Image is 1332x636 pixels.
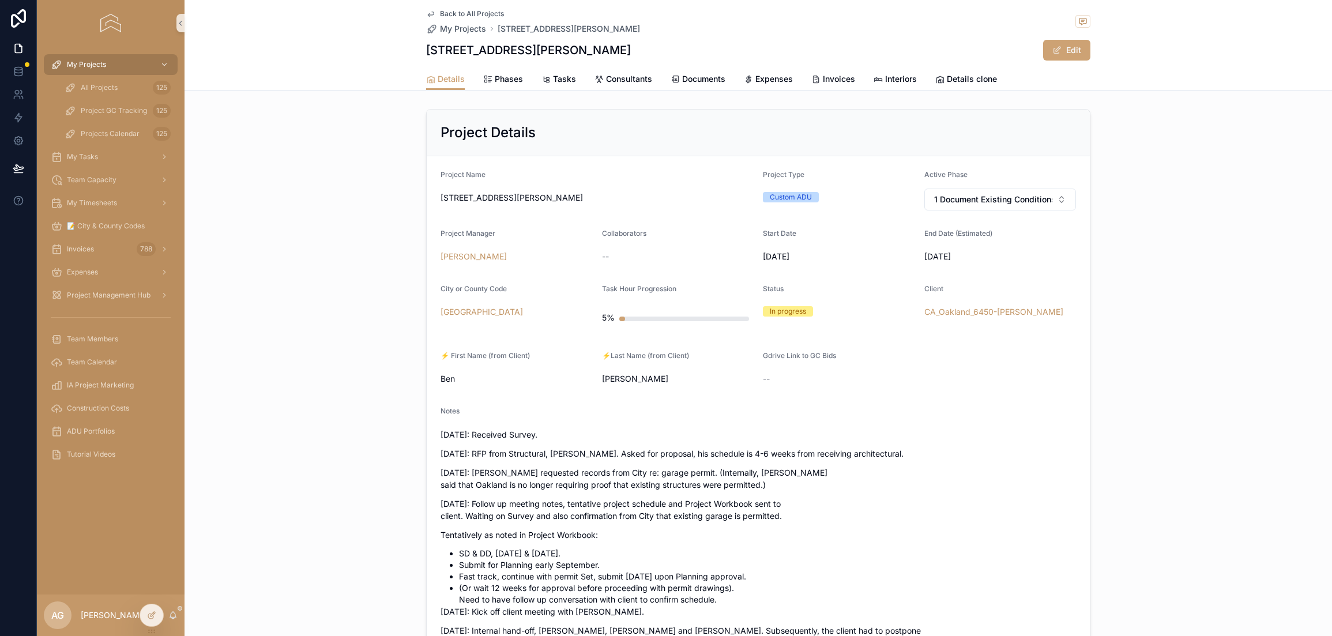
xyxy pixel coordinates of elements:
[44,54,178,75] a: My Projects
[153,104,171,118] div: 125
[58,77,178,98] a: All Projects125
[483,69,523,92] a: Phases
[137,242,156,256] div: 788
[441,529,1076,541] p: Tentatively as noted in Project Workbook:
[58,100,178,121] a: Project GC Tracking125
[495,73,523,85] span: Phases
[440,23,486,35] span: My Projects
[44,193,178,213] a: My Timesheets
[763,170,804,179] span: Project Type
[67,291,150,300] span: Project Management Hub
[594,69,652,92] a: Consultants
[924,251,1077,262] span: [DATE]
[441,251,507,262] a: [PERSON_NAME]
[44,352,178,372] a: Team Calendar
[602,373,754,385] span: [PERSON_NAME]
[44,444,178,465] a: Tutorial Videos
[100,14,121,32] img: App logo
[440,9,504,18] span: Back to All Projects
[823,73,855,85] span: Invoices
[811,69,855,92] a: Invoices
[602,284,676,293] span: Task Hour Progression
[602,229,646,238] span: Collaborators
[763,229,796,238] span: Start Date
[44,375,178,396] a: IA Project Marketing
[81,83,118,92] span: All Projects
[67,244,94,254] span: Invoices
[924,306,1063,318] a: CA_Oakland_6450-[PERSON_NAME]
[81,106,147,115] span: Project GC Tracking
[426,42,631,58] h1: [STREET_ADDRESS][PERSON_NAME]
[441,229,495,238] span: Project Manager
[924,170,968,179] span: Active Phase
[44,262,178,283] a: Expenses
[763,373,770,385] span: --
[924,284,943,293] span: Client
[67,198,117,208] span: My Timesheets
[441,170,486,179] span: Project Name
[426,23,486,35] a: My Projects
[459,571,1076,582] li: Fast track, continue with permit Set, submit [DATE] upon Planning approval.
[763,284,784,293] span: Status
[441,373,593,385] span: Ben
[441,123,536,142] h2: Project Details
[441,605,1076,618] p: [DATE]: Kick off client meeting with [PERSON_NAME].
[770,192,812,202] div: Custom ADU
[459,559,1076,571] li: Submit for Planning early September.
[44,146,178,167] a: My Tasks
[885,73,917,85] span: Interiors
[67,357,117,367] span: Team Calendar
[935,69,997,92] a: Details clone
[58,123,178,144] a: Projects Calendar125
[51,608,64,622] span: AG
[744,69,793,92] a: Expenses
[44,285,178,306] a: Project Management Hub
[426,9,504,18] a: Back to All Projects
[602,351,689,360] span: ⚡️Last Name (from Client)
[498,23,640,35] a: [STREET_ADDRESS][PERSON_NAME]
[67,381,134,390] span: IA Project Marketing
[1043,40,1090,61] button: Edit
[67,60,106,69] span: My Projects
[441,192,754,204] span: [STREET_ADDRESS][PERSON_NAME]
[553,73,576,85] span: Tasks
[153,81,171,95] div: 125
[441,351,530,360] span: ⚡️ First Name (from Client)
[606,73,652,85] span: Consultants
[459,582,1076,605] li: (Or wait 12 weeks for approval before proceeding with permit drawings). Need to have follow up co...
[67,268,98,277] span: Expenses
[67,427,115,436] span: ADU Portfolios
[924,229,992,238] span: End Date (Estimated)
[755,73,793,85] span: Expenses
[441,428,1076,441] p: [DATE]: Received Survey.
[426,69,465,91] a: Details
[44,239,178,259] a: Invoices788
[438,73,465,85] span: Details
[81,609,147,621] p: [PERSON_NAME]
[441,466,1076,491] p: [DATE]: [PERSON_NAME] requested records from City re: garage permit. (Internally, [PERSON_NAME] s...
[934,194,1053,205] span: 1 Document Existing Conditions (DEC)
[44,170,178,190] a: Team Capacity
[1093,456,1332,636] iframe: Slideout
[602,306,615,329] div: 5%
[541,69,576,92] a: Tasks
[44,216,178,236] a: 📝 City & County Codes
[67,450,115,459] span: Tutorial Videos
[682,73,725,85] span: Documents
[67,221,145,231] span: 📝 City & County Codes
[671,69,725,92] a: Documents
[763,351,836,360] span: Gdrive Link to GC Bids
[441,284,507,293] span: City or County Code
[67,334,118,344] span: Team Members
[441,306,523,318] a: [GEOGRAPHIC_DATA]
[67,404,129,413] span: Construction Costs
[153,127,171,141] div: 125
[44,421,178,442] a: ADU Portfolios
[67,175,116,185] span: Team Capacity
[874,69,917,92] a: Interiors
[44,398,178,419] a: Construction Costs
[81,129,140,138] span: Projects Calendar
[37,46,185,480] div: scrollable content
